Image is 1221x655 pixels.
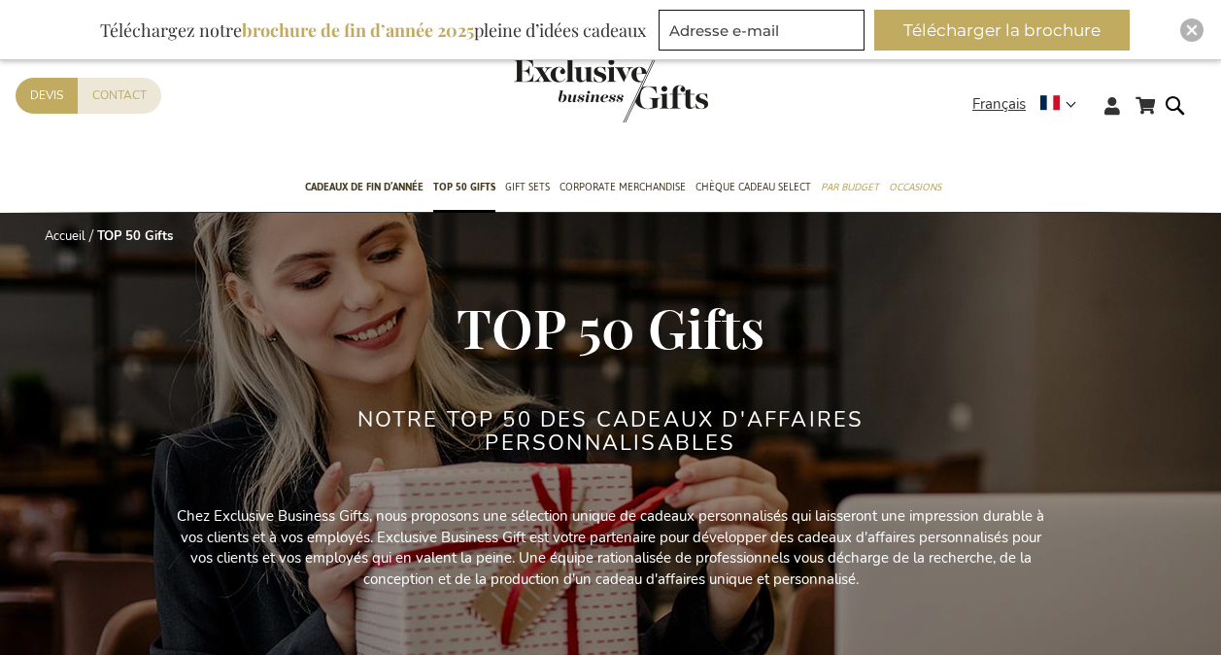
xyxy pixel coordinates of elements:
[457,291,764,362] span: TOP 50 Gifts
[97,227,173,245] strong: TOP 50 Gifts
[1186,24,1198,36] img: Close
[972,93,1089,116] div: Français
[514,58,708,122] img: Exclusive Business gifts logo
[659,10,870,56] form: marketing offers and promotions
[695,177,811,197] span: Chèque Cadeau Select
[91,10,655,51] div: Téléchargez notre pleine d’idées cadeaux
[433,177,495,197] span: TOP 50 Gifts
[305,177,424,197] span: Cadeaux de fin d’année
[889,177,941,197] span: Occasions
[45,227,85,245] a: Accueil
[505,177,550,197] span: Gift Sets
[78,78,161,114] a: Contact
[1180,18,1204,42] div: Close
[247,408,975,455] h2: Notre TOP 50 des cadeaux d'affaires personnalisables
[972,93,1026,116] span: Français
[659,10,865,51] input: Adresse e-mail
[242,18,474,42] b: brochure de fin d’année 2025
[874,10,1130,51] button: Télécharger la brochure
[174,506,1048,590] p: Chez Exclusive Business Gifts, nous proposons une sélection unique de cadeaux personnalisés qui l...
[16,78,78,114] a: Devis
[560,177,686,197] span: Corporate Merchandise
[821,177,879,197] span: Par budget
[514,58,611,122] a: store logo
